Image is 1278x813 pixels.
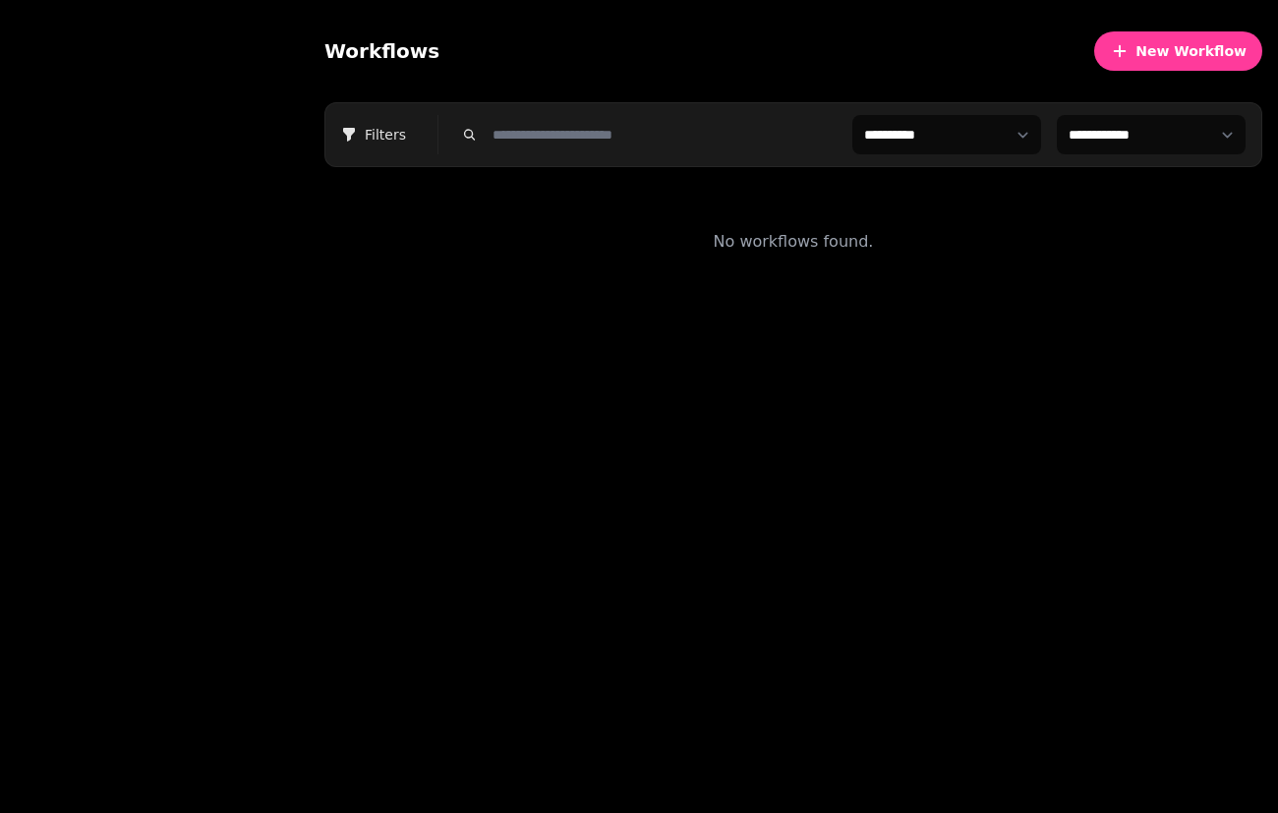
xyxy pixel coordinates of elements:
[852,115,1041,154] select: Filter workflows by venue
[324,37,439,65] h2: Workflows
[1135,44,1247,58] span: New Workflow
[714,230,874,254] p: No workflows found.
[341,125,422,145] span: Filters
[1094,31,1262,71] button: New Workflow
[485,121,837,148] input: Search workflows by name
[1057,115,1246,154] select: Filter workflows by status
